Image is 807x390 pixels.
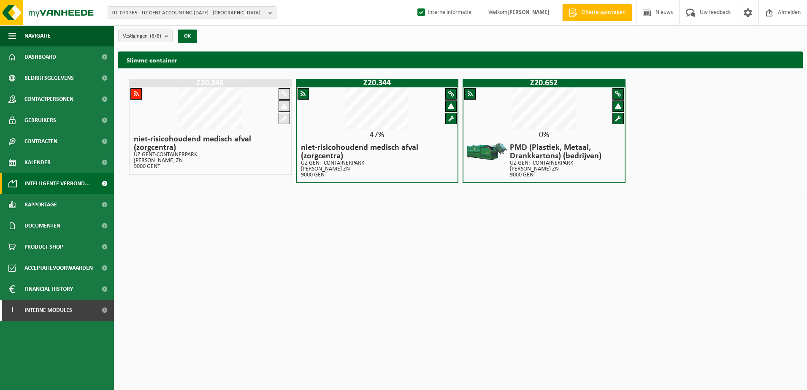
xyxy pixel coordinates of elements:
h1: Z20.652 [465,79,623,87]
img: HK-XZ-20-GN-03 [466,141,508,162]
span: Financial History [24,279,73,300]
span: Vestigingen [123,30,161,43]
div: 47% [297,131,458,139]
button: 01-071765 - UZ GENT-ACCOUNTING [DATE] - [GEOGRAPHIC_DATA] [108,6,276,19]
p: UZ GENT-CONTAINERPARK [510,160,620,166]
span: Gebruikers [24,110,56,131]
label: Interne informatie [416,6,471,19]
p: [PERSON_NAME] ZN [301,166,454,172]
h1: Z20.344 [298,79,457,87]
span: Navigatie [24,25,51,46]
span: I [8,300,16,321]
h2: Slimme container [118,51,186,68]
p: [PERSON_NAME] ZN [510,166,620,172]
span: Intelligente verbond... [24,173,90,194]
span: Contracten [24,131,57,152]
p: [PERSON_NAME] ZN [134,158,287,164]
p: 9000 GENT [510,172,620,178]
h4: PMD (Plastiek, Metaal, Drankkartons) (bedrijven) [510,144,620,160]
span: Kalender [24,152,51,173]
span: Offerte aanvragen [580,8,628,17]
button: Vestigingen(8/8) [118,30,173,42]
span: Acceptatievoorwaarden [24,257,93,279]
span: Bedrijfsgegevens [24,68,74,89]
span: Documenten [24,215,60,236]
p: UZ GENT-CONTAINERPARK [301,160,454,166]
h4: niet-risicohoudend medisch afval (zorgcentra) [134,135,287,152]
span: 01-071765 - UZ GENT-ACCOUNTING [DATE] - [GEOGRAPHIC_DATA] [112,7,265,19]
p: UZ GENT-CONTAINERPARK [134,152,287,158]
span: Contactpersonen [24,89,73,110]
h4: niet-risicohoudend medisch afval (zorgcentra) [301,144,454,160]
p: 9000 GENT [301,172,454,178]
button: OK [178,30,197,43]
div: 0% [463,131,625,139]
p: 9000 GENT [134,164,287,170]
strong: [PERSON_NAME] [507,9,550,16]
a: Offerte aanvragen [562,4,632,21]
span: Dashboard [24,46,56,68]
span: Interne modules [24,300,72,321]
count: (8/8) [150,33,161,39]
span: Product Shop [24,236,63,257]
h1: Z20.345 [131,79,290,87]
span: Rapportage [24,194,57,215]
